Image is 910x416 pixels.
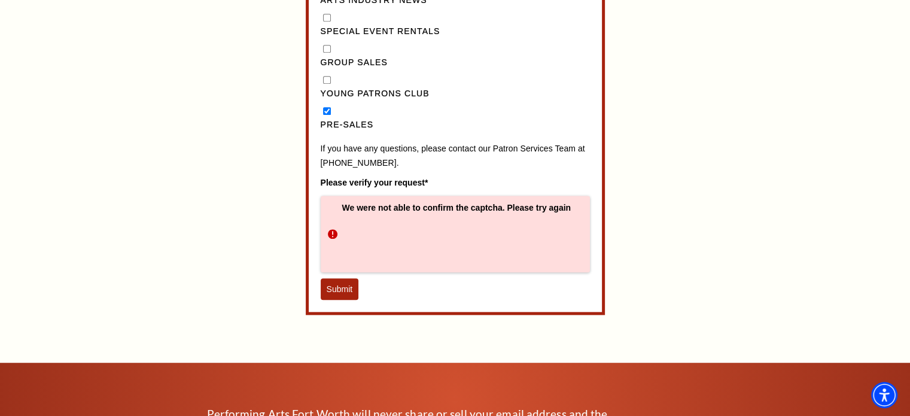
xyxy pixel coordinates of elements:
p: If you have any questions, please contact our Patron Services Team at [PHONE_NUMBER]. [321,142,590,170]
div: Accessibility Menu [871,382,897,408]
label: Young Patrons Club [321,87,590,101]
label: Pre-Sales [321,118,590,132]
label: Group Sales [321,56,590,70]
button: Submit [321,278,359,300]
iframe: reCAPTCHA [342,212,524,259]
label: Special Event Rentals [321,25,590,39]
div: We were not able to confirm the captcha. Please try again [321,196,590,272]
label: Please verify your request* [321,176,590,189]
